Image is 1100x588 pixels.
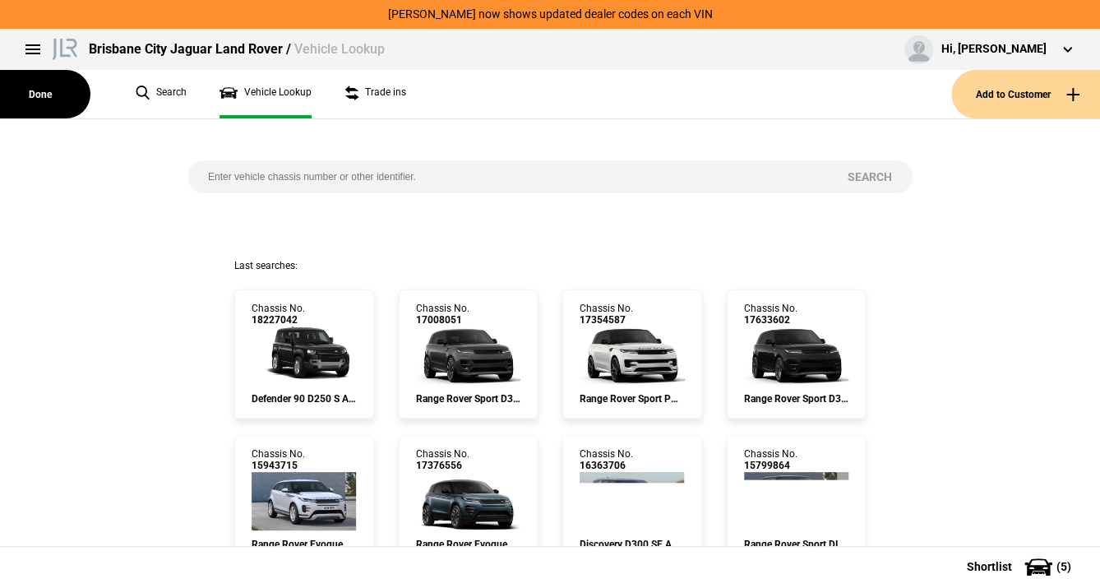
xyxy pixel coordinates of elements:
[941,41,1047,58] div: Hi, [PERSON_NAME]
[416,326,521,386] img: 17008051_ext.jpeg
[744,393,849,405] div: Range Rover Sport D300 Dynamic SE AWD Auto 24MY
[744,326,849,386] img: 17633602_ext.jpeg
[1056,561,1071,572] span: ( 5 )
[416,471,521,530] img: 17376556_ext.jpeg
[580,393,685,405] div: Range Rover Sport PHEV 460 Dynamic HSE AWD Auto 24
[252,314,305,326] span: 18227042
[89,40,385,58] div: Brisbane City Jaguar Land Rover /
[744,448,797,472] div: Chassis No.
[580,448,633,472] div: Chassis No.
[416,539,521,550] div: Range Rover Evoque PHEV Autobiography AWD Auto 24M
[967,561,1012,572] span: Shortlist
[744,472,848,531] img: 15799864_ext.jpeg
[344,70,406,118] a: Trade ins
[744,303,797,326] div: Chassis No.
[580,539,685,550] div: Discovery D300 SE AWD Auto 22MY
[416,448,469,472] div: Chassis No.
[580,314,633,326] span: 17354587
[580,460,633,471] span: 16363706
[49,35,81,60] img: landrover.png
[416,303,469,326] div: Chassis No.
[220,70,312,118] a: Vehicle Lookup
[416,460,469,471] span: 17376556
[252,539,357,550] div: Range Rover Evoque D200 R-Dynamic SE AWD Auto 21MY
[951,70,1100,118] button: Add to Customer
[580,326,685,386] img: 17354587_ext.jpeg
[252,448,305,472] div: Chassis No.
[252,326,357,386] img: 18227042_ext.jpeg
[252,472,356,531] img: 15943715_ext.jpeg
[416,393,521,405] div: Range Rover Sport D350 Dynamic HSE AWD Auto 24MY
[234,260,298,271] span: Last searches:
[744,460,797,471] span: 15799864
[827,160,913,193] button: Search
[252,303,305,326] div: Chassis No.
[252,460,305,471] span: 15943715
[580,472,684,531] img: 16363706_ext.jpeg
[580,303,633,326] div: Chassis No.
[187,160,827,193] input: Enter vehicle chassis number or other identifier.
[416,314,469,326] span: 17008051
[136,70,187,118] a: Search
[252,393,357,405] div: Defender 90 D250 S AWD Auto 25.5MY
[294,41,385,57] span: Vehicle Lookup
[744,314,797,326] span: 17633602
[942,546,1100,587] button: Shortlist(5)
[744,539,849,550] div: Range Rover Sport DI6 221kW HSE Dynamic AWD Auto 2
